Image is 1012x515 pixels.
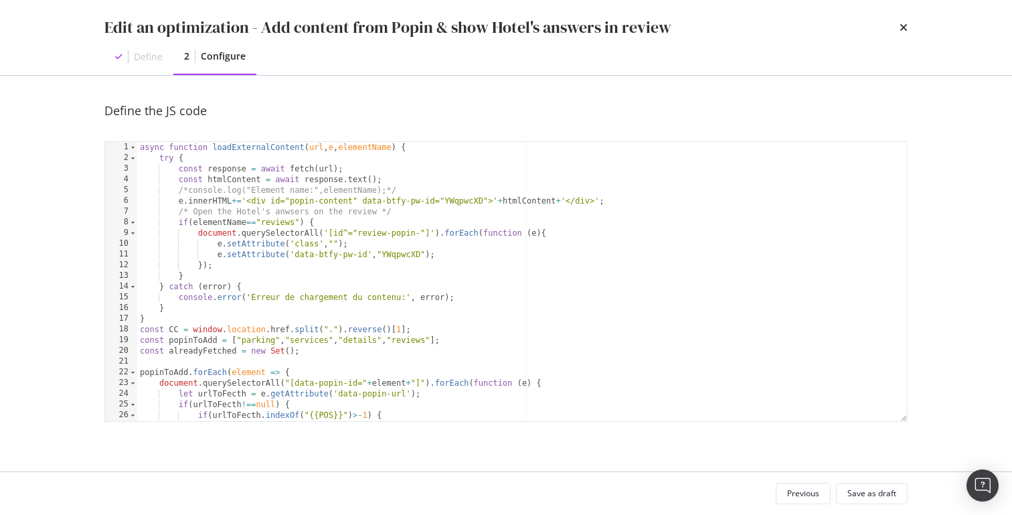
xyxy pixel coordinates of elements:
[105,388,137,399] div: 24
[105,228,137,238] div: 9
[105,335,137,346] div: 19
[104,16,671,39] div: Edit an optimization - Add content from Popin & show Hotel's answers in review
[129,217,137,228] span: Toggle code folding, rows 8 through 13
[184,50,189,63] div: 2
[201,50,246,63] div: Configure
[129,410,137,421] span: Toggle code folding, rows 26 through 28
[105,346,137,356] div: 20
[105,217,137,228] div: 8
[105,399,137,410] div: 25
[105,421,137,431] div: 27
[836,483,908,504] button: Save as draft
[966,469,999,502] div: Open Intercom Messenger
[105,260,137,271] div: 12
[105,271,137,281] div: 13
[105,281,137,292] div: 14
[105,142,137,153] div: 1
[129,378,137,388] span: Toggle code folding, rows 23 through 35
[129,367,137,378] span: Toggle code folding, rows 22 through 36
[105,163,137,174] div: 3
[129,399,137,410] span: Toggle code folding, rows 25 through 34
[134,50,163,64] div: Define
[104,102,908,120] div: Define the JS code
[105,153,137,163] div: 2
[105,185,137,196] div: 5
[105,174,137,185] div: 4
[847,488,896,499] div: Save as draft
[129,153,137,163] span: Toggle code folding, rows 2 through 13
[105,196,137,206] div: 6
[105,410,137,421] div: 26
[776,483,831,504] button: Previous
[900,16,908,39] div: times
[129,142,137,153] span: Toggle code folding, rows 1 through 17
[105,356,137,367] div: 21
[787,488,819,499] div: Previous
[105,378,137,388] div: 23
[105,292,137,303] div: 15
[105,238,137,249] div: 10
[105,249,137,260] div: 11
[129,281,137,292] span: Toggle code folding, rows 14 through 16
[105,367,137,378] div: 22
[105,313,137,324] div: 17
[129,228,137,238] span: Toggle code folding, rows 9 through 12
[105,324,137,335] div: 18
[105,303,137,313] div: 16
[105,206,137,217] div: 7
